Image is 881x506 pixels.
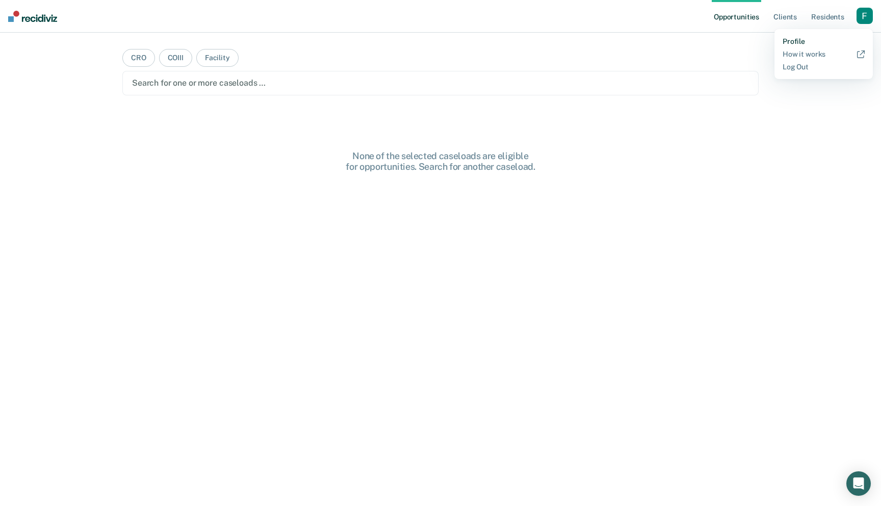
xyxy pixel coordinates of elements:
[122,49,155,67] button: CRO
[277,150,604,172] div: None of the selected caseloads are eligible for opportunities. Search for another caseload.
[8,11,57,22] img: Recidiviz
[846,471,871,496] div: Open Intercom Messenger
[783,50,865,59] a: How it works
[783,63,865,71] a: Log Out
[159,49,192,67] button: COIII
[196,49,239,67] button: Facility
[783,37,865,46] a: Profile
